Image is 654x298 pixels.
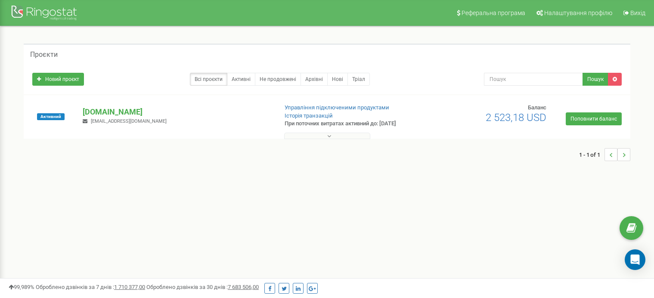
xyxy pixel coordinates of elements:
a: Управління підключеними продуктами [285,104,389,111]
p: [DOMAIN_NAME] [83,106,270,118]
a: Новий проєкт [32,73,84,86]
span: Налаштування профілю [544,9,612,16]
button: Пошук [583,73,608,86]
span: Баланс [528,104,546,111]
span: 2 523,18 USD [486,112,546,124]
input: Пошук [484,73,583,86]
a: Історія транзакцій [285,112,333,119]
span: Активний [37,113,65,120]
nav: ... [579,140,630,170]
a: Поповнити баланс [566,112,622,125]
a: Тріал [347,73,370,86]
span: 99,989% [9,284,34,290]
span: Реферальна програма [462,9,525,16]
div: Open Intercom Messenger [625,249,645,270]
span: Оброблено дзвінків за 30 днів : [146,284,259,290]
a: Всі проєкти [190,73,227,86]
p: При поточних витратах активний до: [DATE] [285,120,422,128]
span: [EMAIL_ADDRESS][DOMAIN_NAME] [91,118,167,124]
a: Активні [227,73,255,86]
span: 1 - 1 of 1 [579,148,604,161]
a: Архівні [301,73,328,86]
h5: Проєкти [30,51,58,59]
u: 1 710 377,00 [114,284,145,290]
a: Не продовжені [255,73,301,86]
span: Оброблено дзвінків за 7 днів : [36,284,145,290]
u: 7 683 506,00 [228,284,259,290]
span: Вихід [630,9,645,16]
a: Нові [327,73,348,86]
